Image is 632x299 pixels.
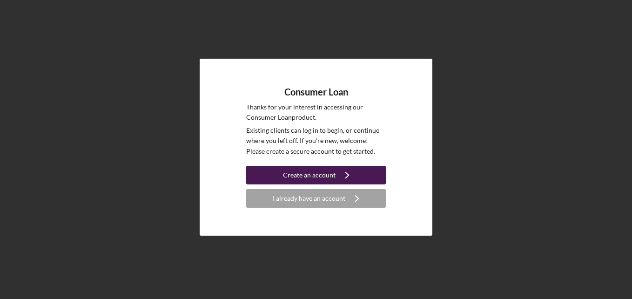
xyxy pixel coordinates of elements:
a: Create an account [246,166,386,187]
p: Existing clients can log in to begin, or continue where you left off. If you're new, welcome! Ple... [246,125,386,156]
div: I already have an account [273,189,345,208]
button: I already have an account [246,189,386,208]
div: Create an account [283,166,336,184]
h4: Consumer Loan [284,87,348,97]
p: Thanks for your interest in accessing our Consumer Loan product. [246,102,386,123]
button: Create an account [246,166,386,184]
